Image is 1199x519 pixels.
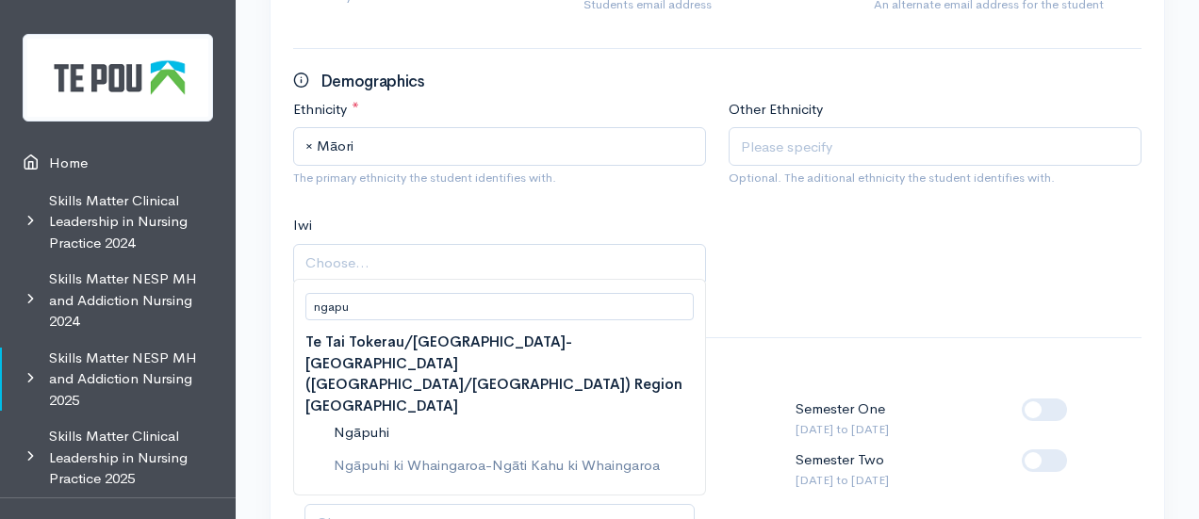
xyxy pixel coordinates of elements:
label: Ethnicity [293,99,359,121]
span: Māori [293,127,706,166]
small: [DATE] to [DATE] [796,420,889,439]
label: Iwi [293,215,312,236]
span: Choose... [305,252,370,274]
label: Other Ethnicity [729,99,823,121]
div: Semester One [796,398,889,438]
strong: Te Tai Tokerau/[GEOGRAPHIC_DATA]-[GEOGRAPHIC_DATA] ([GEOGRAPHIC_DATA]/[GEOGRAPHIC_DATA]) Region [... [305,332,694,416]
li: Ngāpuhi [305,416,694,449]
span: Māori [305,136,698,157]
span: Remove all items [305,136,313,157]
small: Optional. The aditional ethnicity the student identifies with. [729,169,1142,187]
div: Semester Two [796,449,889,489]
h3: Demographics [293,72,425,91]
small: The primary ethnicity the student identifies with. [293,169,706,187]
img: Te Pou [23,34,213,122]
li: Te Tai Tokerau/Tāmaki-makaurau (Northland/Auckland) Region Iwi [294,326,705,487]
small: [DATE] to [DATE] [796,471,889,490]
input: Please specify [729,127,1142,166]
li: Ngāpuhi ki Whaingaroa-Ngāti Kahu ki Whaingaroa [305,449,694,482]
